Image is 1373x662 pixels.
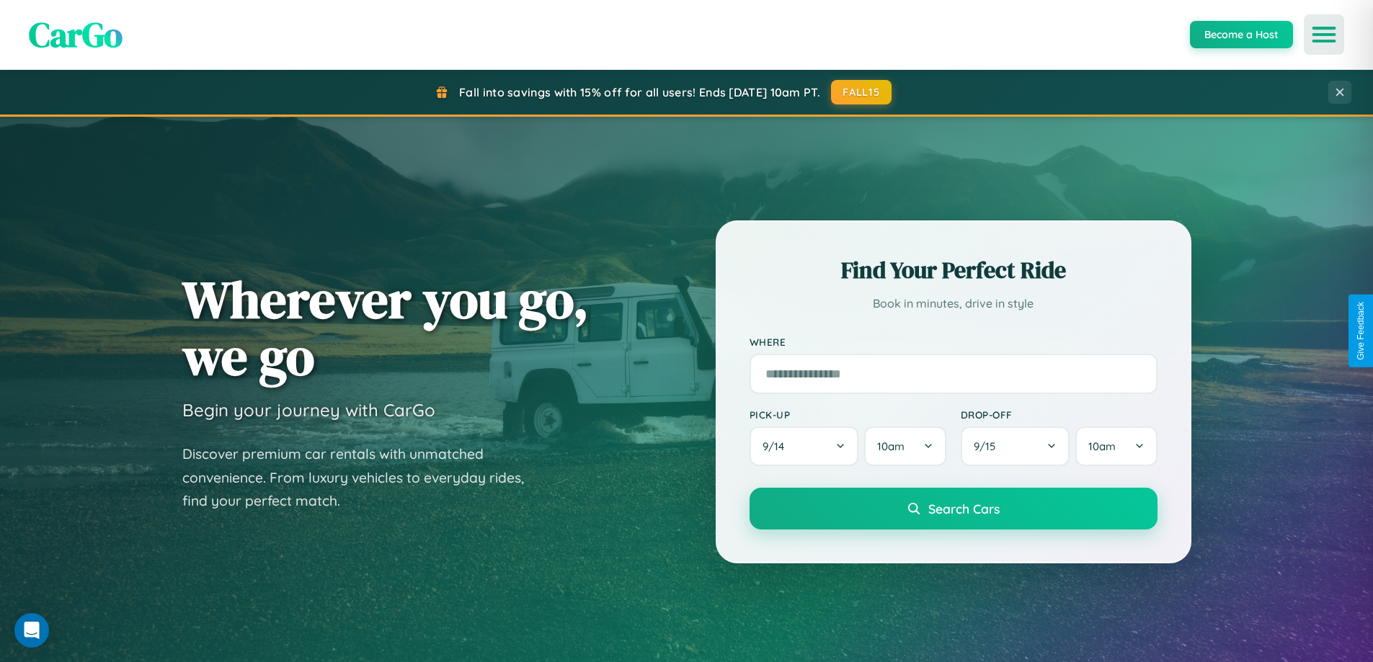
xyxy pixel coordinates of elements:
span: Search Cars [928,501,1000,516]
p: Discover premium car rentals with unmatched convenience. From luxury vehicles to everyday rides, ... [182,442,543,513]
span: 10am [877,439,905,453]
span: Fall into savings with 15% off for all users! Ends [DATE] 10am PT. [459,85,820,99]
span: 10am [1088,439,1116,453]
label: Where [750,336,1158,348]
label: Drop-off [961,408,1158,421]
div: Open Intercom Messenger [14,613,49,648]
button: 9/15 [961,426,1070,466]
label: Pick-up [750,408,946,421]
p: Book in minutes, drive in style [750,293,1158,314]
button: FALL15 [831,80,892,104]
span: 9 / 15 [974,439,1003,453]
button: 9/14 [750,426,859,466]
span: CarGo [29,11,123,58]
button: Search Cars [750,488,1158,529]
div: Give Feedback [1356,302,1366,360]
h1: Wherever you go, we go [182,271,589,385]
h2: Find Your Perfect Ride [750,254,1158,286]
button: Open menu [1304,14,1344,55]
button: 10am [864,426,946,466]
span: 9 / 14 [763,439,791,453]
button: Become a Host [1190,21,1293,48]
button: 10am [1075,426,1157,466]
h3: Begin your journey with CarGo [182,399,435,421]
